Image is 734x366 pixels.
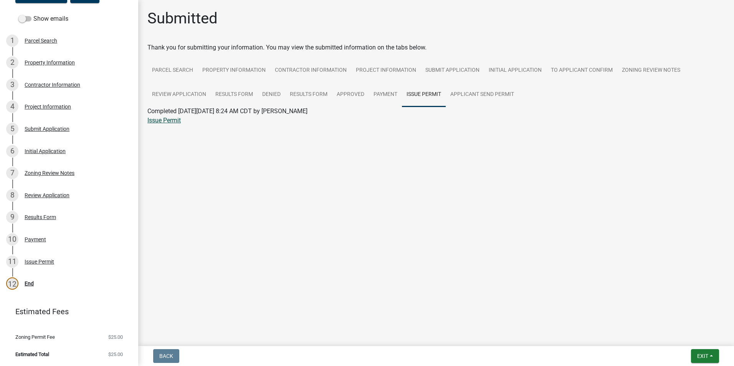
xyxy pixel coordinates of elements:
[6,233,18,246] div: 10
[15,335,55,340] span: Zoning Permit Fee
[6,277,18,290] div: 12
[25,38,57,43] div: Parcel Search
[25,82,80,87] div: Contractor Information
[25,193,69,198] div: Review Application
[25,214,56,220] div: Results Form
[546,58,617,83] a: To Applicant Confirm
[6,101,18,113] div: 4
[25,281,34,286] div: End
[484,58,546,83] a: Initial Application
[25,259,54,264] div: Issue Permit
[617,58,685,83] a: Zoning Review Notes
[25,170,74,176] div: Zoning Review Notes
[153,349,179,363] button: Back
[15,352,49,357] span: Estimated Total
[270,58,351,83] a: Contractor Information
[108,335,123,340] span: $25.00
[198,58,270,83] a: Property Information
[6,304,126,319] a: Estimated Fees
[6,35,18,47] div: 1
[25,148,66,154] div: Initial Application
[6,79,18,91] div: 3
[6,256,18,268] div: 11
[332,82,369,107] a: Approved
[369,82,402,107] a: Payment
[211,82,258,107] a: Results Form
[6,167,18,179] div: 7
[6,123,18,135] div: 5
[691,349,719,363] button: Exit
[285,82,332,107] a: Results Form
[697,353,708,359] span: Exit
[446,82,519,107] a: Applicant Send Permit
[402,82,446,107] a: Issue Permit
[351,58,421,83] a: Project Information
[18,14,68,23] label: Show emails
[25,104,71,109] div: Project Information
[147,107,307,115] span: Completed [DATE][DATE] 8:24 AM CDT by [PERSON_NAME]
[147,58,198,83] a: Parcel Search
[108,352,123,357] span: $25.00
[6,189,18,201] div: 8
[147,9,218,28] h1: Submitted
[25,60,75,65] div: Property Information
[147,43,725,52] div: Thank you for submitting your information. You may view the submitted information on the tabs below.
[6,145,18,157] div: 6
[147,117,181,124] a: Issue Permit
[159,353,173,359] span: Back
[6,56,18,69] div: 2
[147,82,211,107] a: Review Application
[421,58,484,83] a: Submit Application
[258,82,285,107] a: Denied
[25,237,46,242] div: Payment
[25,126,69,132] div: Submit Application
[6,211,18,223] div: 9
